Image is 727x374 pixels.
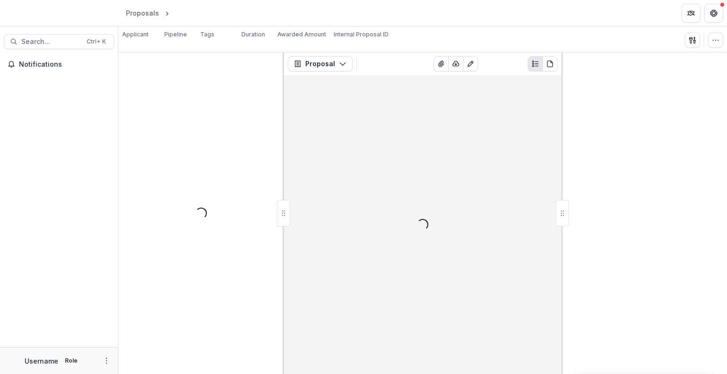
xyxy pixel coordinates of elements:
button: View Attached Files [434,56,449,71]
p: Awarded Amount [277,30,326,39]
button: Plaintext view [528,56,543,71]
p: Applicant [122,30,149,39]
p: Duration [241,30,265,39]
p: Pipeline [164,30,187,39]
p: Username [25,356,58,366]
button: PDF view [542,56,558,71]
span: Search... [21,38,81,46]
div: Proposals [126,8,159,18]
p: Tags [200,30,214,39]
a: Proposals [122,6,163,20]
button: Proposal [288,56,353,71]
div: Ctrl + K [85,36,108,47]
nav: breadcrumb [122,6,212,20]
button: More [101,355,112,366]
button: Edit as form [463,56,478,71]
span: Notifications [19,61,110,69]
button: Partners [682,4,700,23]
button: Notifications [4,57,114,72]
p: Internal Proposal ID [334,30,389,39]
p: Role [62,357,80,365]
button: Get Help [704,4,723,23]
button: Search... [4,34,114,49]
